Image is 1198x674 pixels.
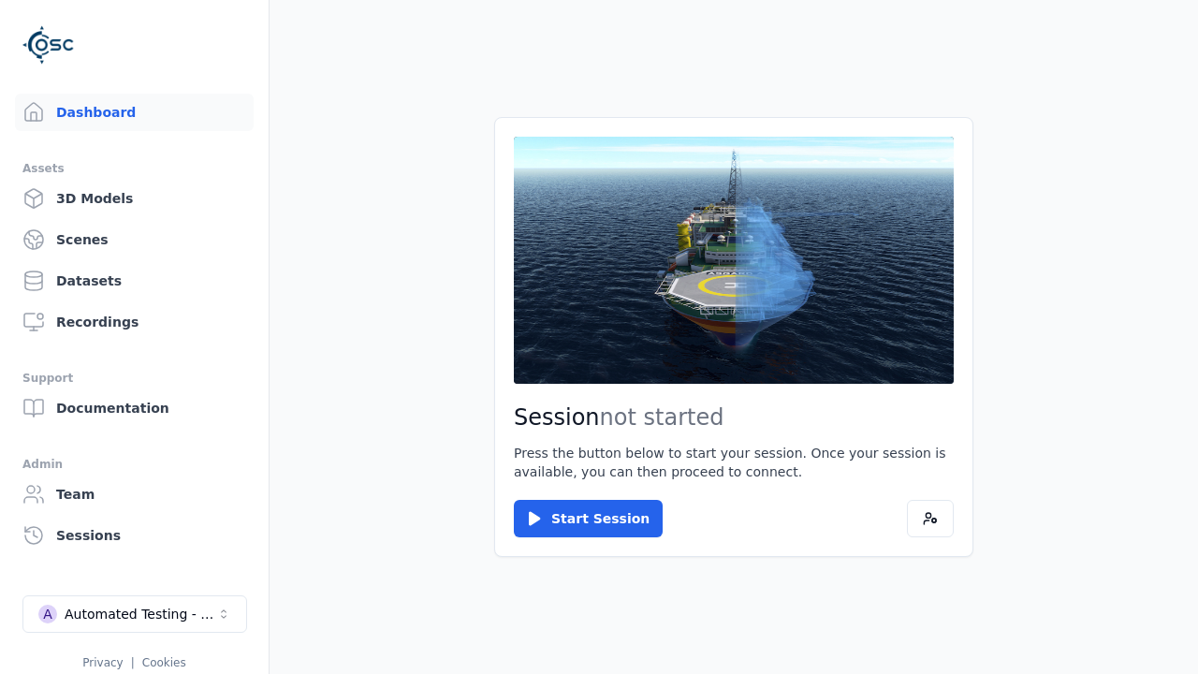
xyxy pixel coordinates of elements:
img: Logo [22,19,75,71]
div: Automated Testing - Playwright [65,605,216,623]
a: Privacy [82,656,123,669]
button: Select a workspace [22,595,247,633]
a: Dashboard [15,94,254,131]
a: Cookies [142,656,186,669]
a: Recordings [15,303,254,341]
a: Documentation [15,389,254,427]
a: Datasets [15,262,254,300]
div: Admin [22,453,246,476]
p: Press the button below to start your session. Once your session is available, you can then procee... [514,444,954,481]
a: Sessions [15,517,254,554]
a: Scenes [15,221,254,258]
span: | [131,656,135,669]
h2: Session [514,403,954,432]
a: 3D Models [15,180,254,217]
div: Assets [22,157,246,180]
button: Start Session [514,500,663,537]
a: Team [15,476,254,513]
div: Support [22,367,246,389]
span: not started [600,404,724,431]
div: A [38,605,57,623]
